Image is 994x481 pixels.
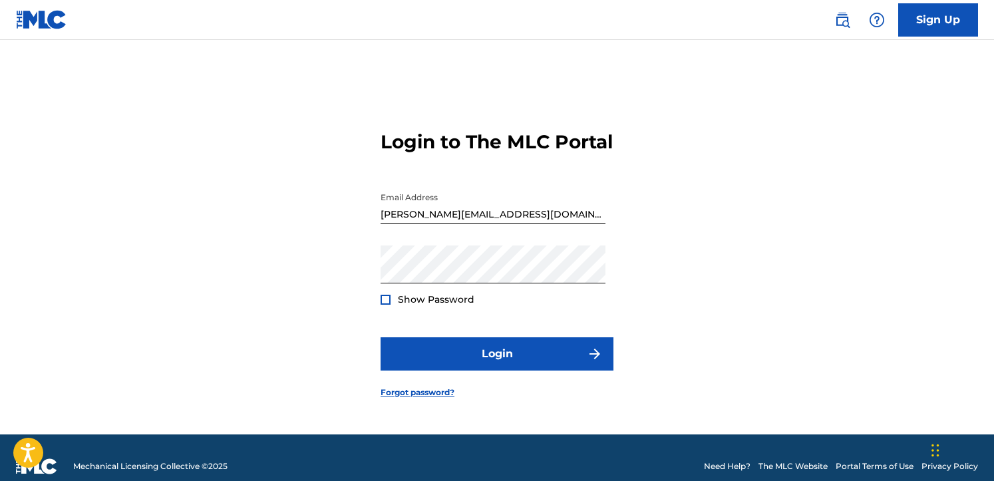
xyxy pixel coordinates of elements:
iframe: Chat Widget [927,417,994,481]
button: Login [381,337,613,371]
a: Forgot password? [381,387,454,399]
img: f7272a7cc735f4ea7f67.svg [587,346,603,362]
span: Mechanical Licensing Collective © 2025 [73,460,228,472]
a: Privacy Policy [921,460,978,472]
div: Help [864,7,890,33]
a: Portal Terms of Use [836,460,913,472]
a: The MLC Website [758,460,828,472]
img: search [834,12,850,28]
div: Drag [931,430,939,470]
img: logo [16,458,57,474]
a: Public Search [829,7,856,33]
h3: Login to The MLC Portal [381,130,613,154]
a: Sign Up [898,3,978,37]
a: Need Help? [704,460,750,472]
img: help [869,12,885,28]
img: MLC Logo [16,10,67,29]
span: Show Password [398,293,474,305]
